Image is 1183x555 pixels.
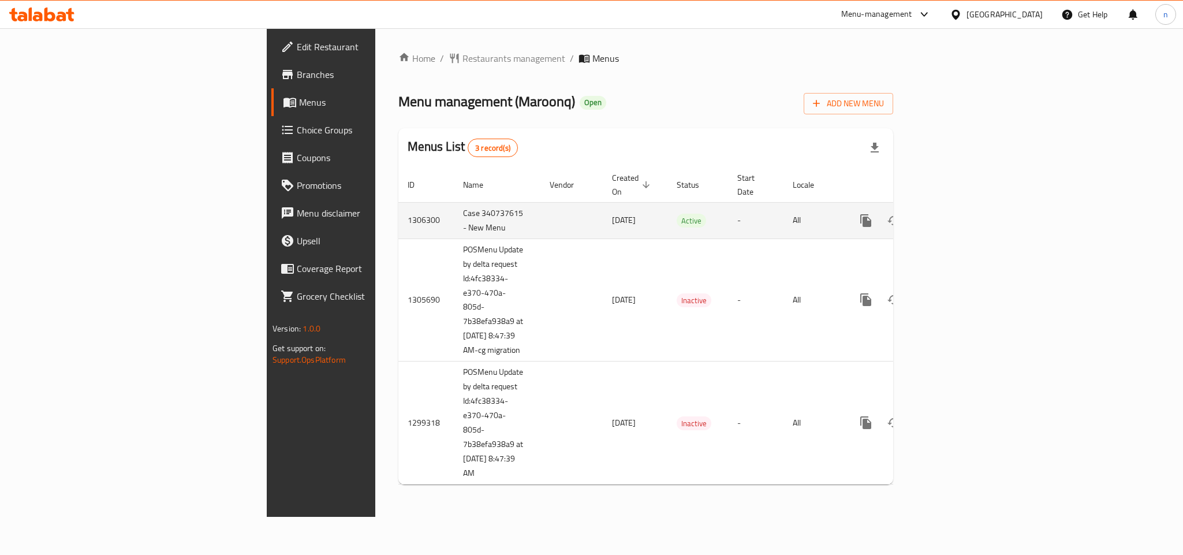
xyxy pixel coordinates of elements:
[271,255,464,282] a: Coverage Report
[804,93,893,114] button: Add New Menu
[852,409,880,437] button: more
[271,227,464,255] a: Upsell
[271,33,464,61] a: Edit Restaurant
[880,286,908,314] button: Change Status
[449,51,565,65] a: Restaurants management
[592,51,619,65] span: Menus
[793,178,829,192] span: Locale
[612,213,636,228] span: [DATE]
[408,178,430,192] span: ID
[843,167,972,203] th: Actions
[271,199,464,227] a: Menu disclaimer
[677,416,711,430] div: Inactive
[271,88,464,116] a: Menus
[303,321,320,336] span: 1.0.0
[468,143,517,154] span: 3 record(s)
[297,68,455,81] span: Branches
[454,202,540,239] td: Case 340737615 - New Menu
[612,171,654,199] span: Created On
[297,289,455,303] span: Grocery Checklist
[462,51,565,65] span: Restaurants management
[297,151,455,165] span: Coupons
[408,138,518,157] h2: Menus List
[728,202,783,239] td: -
[271,116,464,144] a: Choice Groups
[297,178,455,192] span: Promotions
[454,362,540,485] td: POSMenu Update by delta request Id:4fc38334-e370-470a-805d-7b38efa938a9 at [DATE] 8:47:39 AM
[398,51,893,65] nav: breadcrumb
[880,409,908,437] button: Change Status
[570,51,574,65] li: /
[468,139,518,157] div: Total records count
[783,239,843,362] td: All
[271,144,464,172] a: Coupons
[1163,8,1168,21] span: n
[677,294,711,307] span: Inactive
[728,239,783,362] td: -
[463,178,498,192] span: Name
[398,167,972,485] table: enhanced table
[273,321,301,336] span: Version:
[297,40,455,54] span: Edit Restaurant
[297,262,455,275] span: Coverage Report
[297,206,455,220] span: Menu disclaimer
[271,282,464,310] a: Grocery Checklist
[737,171,770,199] span: Start Date
[852,207,880,234] button: more
[612,292,636,307] span: [DATE]
[677,293,711,307] div: Inactive
[783,362,843,485] td: All
[677,214,706,228] span: Active
[880,207,908,234] button: Change Status
[580,98,606,107] span: Open
[454,239,540,362] td: POSMenu Update by delta request Id:4fc38334-e370-470a-805d-7b38efa938a9 at [DATE] 8:47:39 AM-cg m...
[677,417,711,430] span: Inactive
[841,8,912,21] div: Menu-management
[580,96,606,110] div: Open
[297,234,455,248] span: Upsell
[299,95,455,109] span: Menus
[861,134,889,162] div: Export file
[271,61,464,88] a: Branches
[271,172,464,199] a: Promotions
[677,178,714,192] span: Status
[273,352,346,367] a: Support.OpsPlatform
[550,178,589,192] span: Vendor
[273,341,326,356] span: Get support on:
[297,123,455,137] span: Choice Groups
[728,362,783,485] td: -
[852,286,880,314] button: more
[398,88,575,114] span: Menu management ( Maroonq )
[813,96,884,111] span: Add New Menu
[612,415,636,430] span: [DATE]
[966,8,1043,21] div: [GEOGRAPHIC_DATA]
[783,202,843,239] td: All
